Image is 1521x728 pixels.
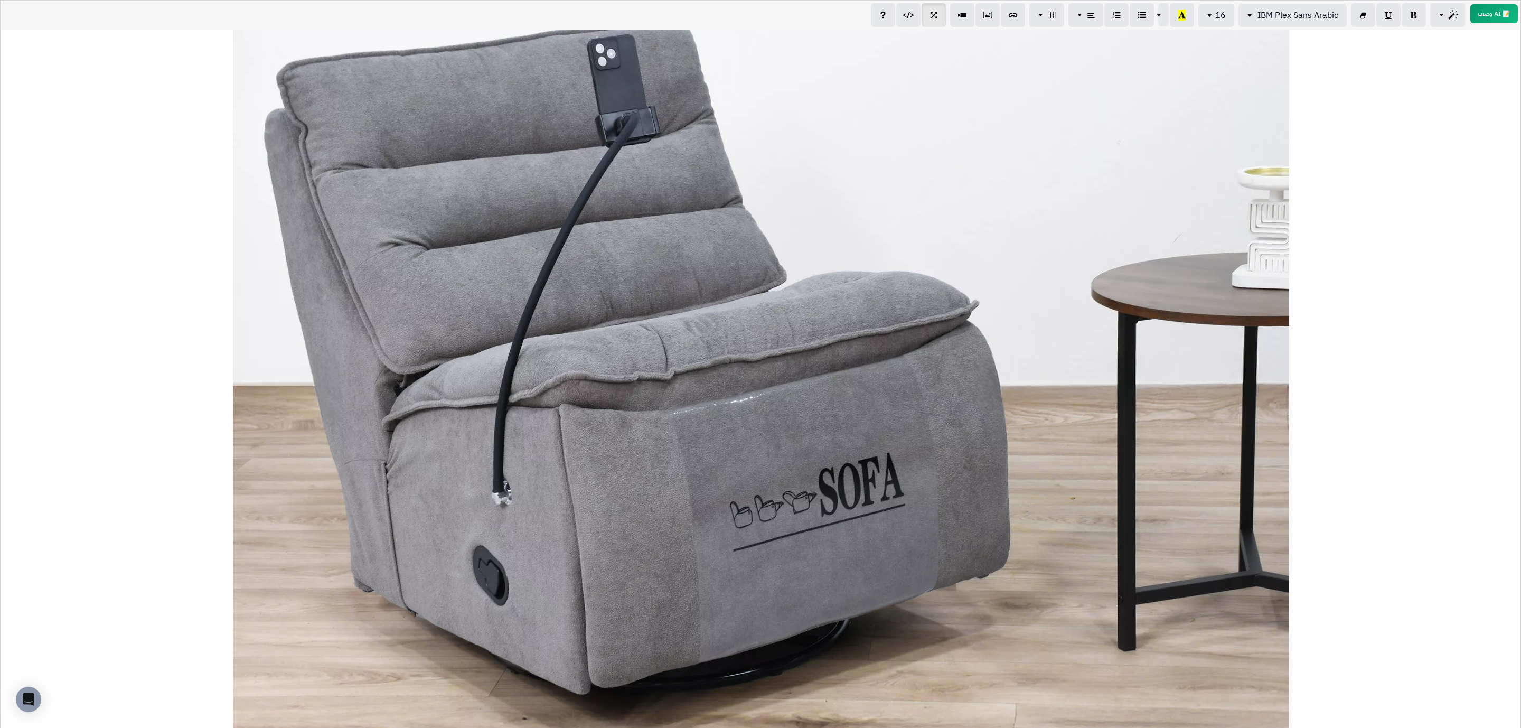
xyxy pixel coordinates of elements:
span: 16 [1215,9,1226,22]
span: IBM Plex Sans Arabic [1257,9,1338,22]
div: Open Intercom Messenger [16,687,41,712]
button: 📝 AI وصف [1470,4,1518,23]
button: 16 [1198,4,1234,27]
button: IBM Plex Sans Arabic [1238,4,1347,27]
